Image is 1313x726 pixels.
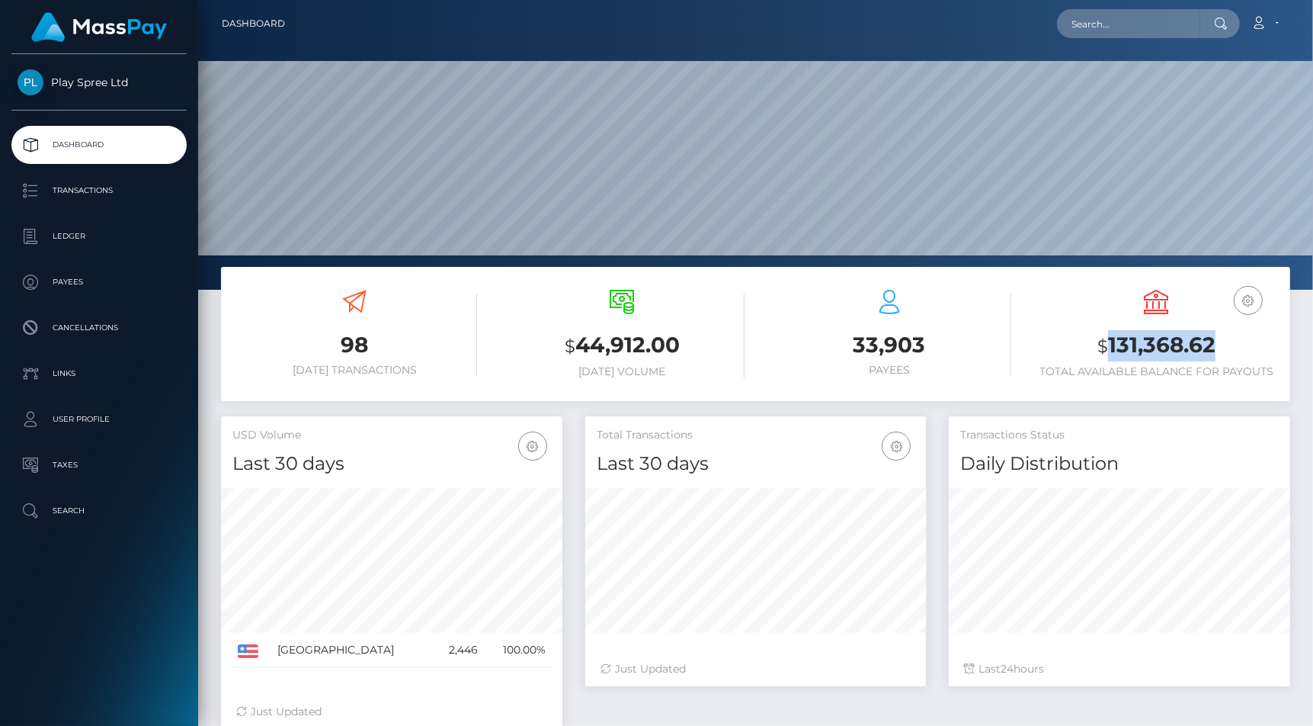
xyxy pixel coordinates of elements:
span: 24 [1001,662,1014,676]
a: Links [11,355,187,393]
td: 100.00% [483,633,551,668]
img: Play Spree Ltd [18,69,43,95]
h3: 131,368.62 [1034,330,1279,361]
p: Dashboard [18,133,181,156]
p: Transactions [18,179,181,202]
input: Search... [1057,9,1200,38]
h6: Total Available Balance for Payouts [1034,365,1279,378]
small: $ [1097,336,1108,357]
h4: Last 30 days [232,451,551,477]
a: Cancellations [11,309,187,347]
div: Just Updated [236,704,547,720]
td: 2,446 [433,633,483,668]
h3: 44,912.00 [500,330,745,361]
a: Dashboard [222,8,285,40]
small: $ [565,336,575,357]
h5: Transactions Status [960,428,1279,443]
div: Last hours [964,661,1275,677]
a: Search [11,492,187,530]
p: Links [18,362,181,385]
h3: 98 [232,330,477,360]
h5: Total Transactions [597,428,915,443]
a: Taxes [11,446,187,484]
h6: Payees [767,364,1012,377]
span: Play Spree Ltd [11,75,187,89]
h4: Last 30 days [597,451,915,477]
h4: Daily Distribution [960,451,1279,477]
p: User Profile [18,408,181,431]
a: User Profile [11,400,187,438]
img: US.png [238,644,258,658]
p: Ledger [18,225,181,248]
img: MassPay Logo [31,12,167,42]
a: Payees [11,263,187,301]
h6: [DATE] Volume [500,365,745,378]
a: Transactions [11,172,187,210]
h6: [DATE] Transactions [232,364,477,377]
div: Just Updated [600,661,911,677]
p: Cancellations [18,316,181,339]
h3: 33,903 [767,330,1012,360]
p: Payees [18,271,181,294]
td: [GEOGRAPHIC_DATA] [272,633,433,668]
a: Ledger [11,217,187,255]
p: Search [18,500,181,522]
a: Dashboard [11,126,187,164]
p: Taxes [18,454,181,477]
h5: USD Volume [232,428,551,443]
